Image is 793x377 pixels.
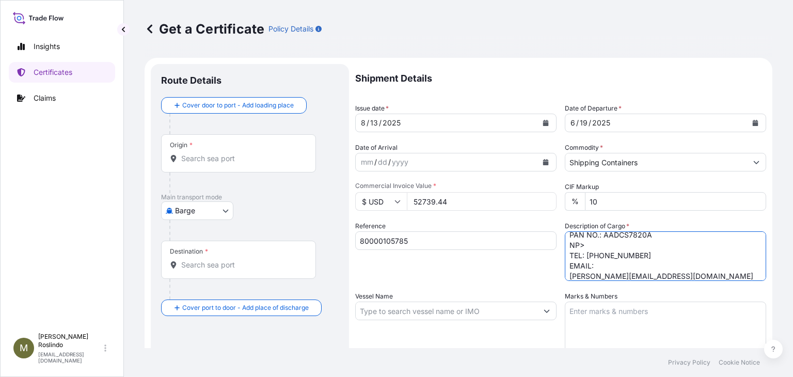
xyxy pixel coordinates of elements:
[268,24,313,34] p: Policy Details
[382,117,402,129] div: year,
[34,67,72,77] p: Certificates
[34,41,60,52] p: Insights
[747,153,766,171] button: Show suggestions
[565,143,603,153] label: Commodity
[175,206,195,216] span: Barge
[391,156,409,168] div: year,
[355,221,386,231] label: Reference
[145,21,264,37] p: Get a Certificate
[719,358,760,367] a: Cookie Notice
[181,260,303,270] input: Destination
[170,141,193,149] div: Origin
[565,103,622,114] span: Date of Departure
[360,156,374,168] div: month,
[388,156,391,168] div: /
[161,97,307,114] button: Cover door to port - Add loading place
[565,291,617,302] label: Marks & Numbers
[565,182,599,192] label: CIF Markup
[356,302,537,320] input: Type to search vessel name or IMO
[161,300,322,316] button: Cover port to door - Add place of discharge
[181,153,303,164] input: Origin
[367,117,369,129] div: /
[407,192,557,211] input: Enter amount
[537,154,554,170] button: Calendar
[537,115,554,131] button: Calendar
[9,36,115,57] a: Insights
[537,302,556,320] button: Show suggestions
[161,193,339,201] p: Main transport mode
[161,74,221,87] p: Route Details
[377,156,388,168] div: day,
[355,143,398,153] span: Date of Arrival
[355,182,557,190] span: Commercial Invoice Value
[379,117,382,129] div: /
[565,192,585,211] div: %
[374,156,377,168] div: /
[589,117,591,129] div: /
[20,343,28,353] span: M
[591,117,611,129] div: year,
[38,351,102,364] p: [EMAIL_ADDRESS][DOMAIN_NAME]
[34,93,56,103] p: Claims
[369,117,379,129] div: day,
[161,201,233,220] button: Select transport
[565,153,747,171] input: Type to search commodity
[585,192,766,211] input: Enter percentage between 0 and 24%
[38,333,102,349] p: [PERSON_NAME] Roslindo
[747,115,764,131] button: Calendar
[355,291,393,302] label: Vessel Name
[355,64,766,93] p: Shipment Details
[576,117,579,129] div: /
[170,247,208,256] div: Destination
[569,117,576,129] div: month,
[360,117,367,129] div: month,
[182,100,294,111] span: Cover door to port - Add loading place
[9,62,115,83] a: Certificates
[579,117,589,129] div: day,
[355,103,389,114] span: Issue date
[668,358,710,367] a: Privacy Policy
[182,303,309,313] span: Cover port to door - Add place of discharge
[9,88,115,108] a: Claims
[355,231,557,250] input: Enter booking reference
[565,221,629,231] label: Description of Cargo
